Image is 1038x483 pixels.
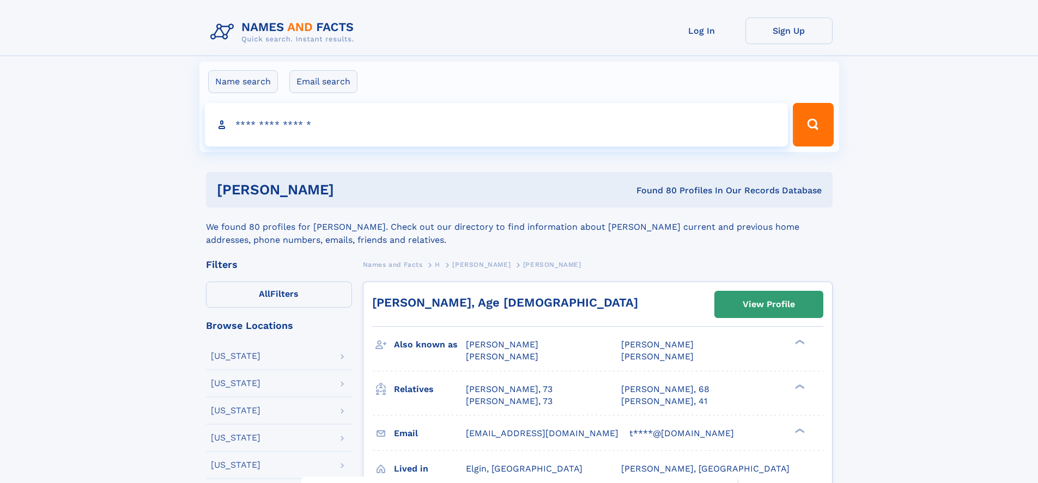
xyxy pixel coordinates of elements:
div: ❯ [792,339,805,346]
a: [PERSON_NAME], Age [DEMOGRAPHIC_DATA] [372,296,638,309]
button: Search Button [793,103,833,146]
a: Names and Facts [363,258,423,271]
div: View Profile [743,292,795,317]
a: [PERSON_NAME] [452,258,511,271]
a: [PERSON_NAME], 73 [466,395,553,407]
a: Sign Up [745,17,833,44]
h1: [PERSON_NAME] [217,183,485,197]
span: [PERSON_NAME] [523,261,581,268]
div: Browse Locations [206,321,352,331]
label: Email search [289,70,357,93]
div: Found 80 Profiles In Our Records Database [485,185,822,197]
div: We found 80 profiles for [PERSON_NAME]. Check out our directory to find information about [PERSON... [206,207,833,247]
span: [EMAIL_ADDRESS][DOMAIN_NAME] [466,428,618,438]
img: Logo Names and Facts [206,17,363,47]
div: [US_STATE] [211,379,260,388]
a: Log In [658,17,745,44]
div: [US_STATE] [211,352,260,360]
a: View Profile [715,291,823,317]
span: All [259,289,270,299]
span: [PERSON_NAME], [GEOGRAPHIC_DATA] [621,463,790,474]
h3: Also known as [394,335,466,354]
label: Name search [208,70,278,93]
span: [PERSON_NAME] [466,351,538,362]
label: Filters [206,282,352,308]
div: [US_STATE] [211,406,260,415]
div: Filters [206,260,352,270]
div: ❯ [792,427,805,434]
input: search input [205,103,788,146]
a: H [435,258,440,271]
a: [PERSON_NAME], 73 [466,383,553,395]
div: [US_STATE] [211,433,260,442]
a: [PERSON_NAME], 68 [621,383,709,395]
div: [US_STATE] [211,461,260,469]
h3: Lived in [394,460,466,478]
span: Elgin, [GEOGRAPHIC_DATA] [466,463,582,474]
span: [PERSON_NAME] [466,339,538,350]
span: [PERSON_NAME] [621,351,694,362]
h3: Relatives [394,380,466,399]
span: H [435,261,440,268]
span: [PERSON_NAME] [621,339,694,350]
span: [PERSON_NAME] [452,261,511,268]
h3: Email [394,424,466,443]
a: [PERSON_NAME], 41 [621,395,707,407]
div: ❯ [792,383,805,390]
